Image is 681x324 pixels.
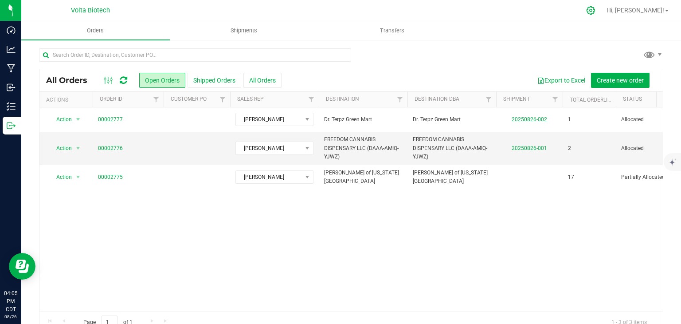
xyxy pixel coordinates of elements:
a: 20250826-002 [512,116,547,122]
span: FREEDOM CANNABIS DISPENSARY LLC (DAAA-AMIQ-YJWZ) [413,135,491,161]
span: Orders [75,27,116,35]
p: 04:05 PM CDT [4,289,17,313]
span: select [73,113,84,126]
a: Shipments [170,21,318,40]
button: Shipped Orders [188,73,241,88]
span: Allocated [621,144,677,153]
a: Transfers [318,21,467,40]
div: Manage settings [585,6,597,15]
span: Volta Biotech [71,7,110,14]
div: Actions [46,97,89,103]
iframe: Resource center [9,253,35,280]
span: select [73,142,84,154]
a: Customer PO [171,96,207,102]
span: Partially Allocated [621,173,677,182]
input: Search Order ID, Destination, Customer PO... [39,48,351,62]
span: FREEDOM CANNABIS DISPENSARY LLC (DAAA-AMIQ-YJWZ) [324,135,402,161]
button: Open Orders [139,73,185,88]
a: Sales Rep [237,96,264,102]
span: [PERSON_NAME] [236,113,302,126]
inline-svg: Dashboard [7,26,16,35]
a: Destination [326,96,359,102]
a: Shipment [503,96,530,102]
button: Create new order [591,73,650,88]
a: Filter [149,92,164,107]
inline-svg: Outbound [7,121,16,130]
a: Filter [481,92,496,107]
a: Filter [215,92,230,107]
span: [PERSON_NAME] [236,171,302,183]
button: Export to Excel [532,73,591,88]
span: Hi, [PERSON_NAME]! [607,7,664,14]
span: Action [48,142,72,154]
span: All Orders [46,75,96,85]
span: Action [48,113,72,126]
a: Status [623,96,642,102]
a: 00002777 [98,115,123,124]
span: 17 [568,173,574,182]
span: [PERSON_NAME] of [US_STATE][GEOGRAPHIC_DATA] [324,169,402,186]
a: Destination DBA [415,96,459,102]
span: Action [48,171,72,183]
span: Shipments [219,27,269,35]
span: Create new order [597,77,644,84]
a: 20250826-001 [512,145,547,151]
a: Order ID [100,96,122,102]
a: Filter [548,92,563,107]
span: Dr. Terpz Green Mart [413,115,491,124]
inline-svg: Manufacturing [7,64,16,73]
p: 08/26 [4,313,17,320]
span: Dr. Terpz Green Mart [324,115,402,124]
span: 1 [568,115,571,124]
a: Orders [21,21,170,40]
span: 2 [568,144,571,153]
a: Filter [393,92,407,107]
button: All Orders [243,73,282,88]
span: Transfers [368,27,416,35]
a: 00002776 [98,144,123,153]
span: [PERSON_NAME] [236,142,302,154]
inline-svg: Inbound [7,83,16,92]
span: [PERSON_NAME] of [US_STATE][GEOGRAPHIC_DATA] [413,169,491,186]
span: Allocated [621,115,677,124]
inline-svg: Analytics [7,45,16,54]
inline-svg: Inventory [7,102,16,111]
a: Filter [304,92,319,107]
a: Total Orderlines [570,97,618,103]
a: 00002775 [98,173,123,182]
span: select [73,171,84,183]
